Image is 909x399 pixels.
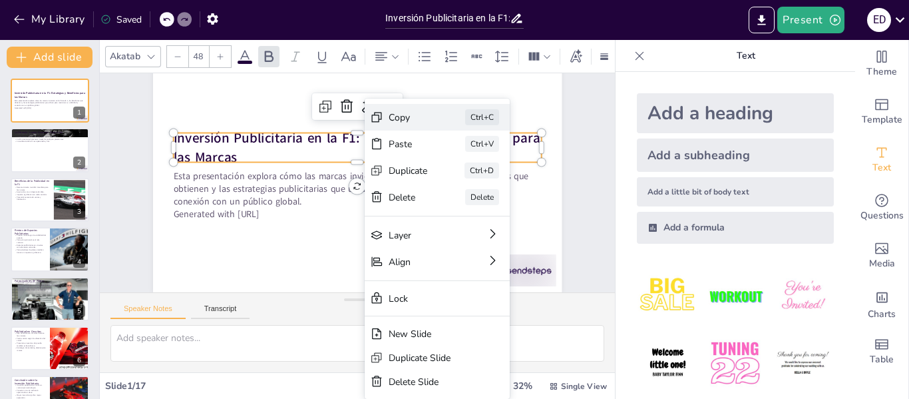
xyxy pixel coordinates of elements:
img: 2.jpeg [704,265,766,327]
p: La F1 tiene un alcance global que atrae a millones. [15,133,85,135]
div: 4 [73,256,85,268]
div: 5 [73,305,85,317]
p: La audiencia de la F1 es apasionada y fiel. [15,140,85,143]
div: 6 [11,326,89,370]
p: Precios de Espacios Publicitarios [15,228,46,236]
div: Add a heading [637,93,834,133]
div: Akatab [107,47,143,65]
p: Espacios publicitarios en circuitos son altamente cotizados. [15,244,46,248]
span: Charts [868,307,896,322]
img: 6.jpeg [772,332,834,394]
button: Export to PowerPoint [749,7,775,33]
input: Insert title [385,9,510,28]
div: Saved [100,13,142,26]
div: Get real-time input from your audience [855,184,908,232]
p: Precios varían según la visibilidad del espacio. [15,234,46,238]
div: Add a subheading [637,139,834,172]
p: Esta presentación explora cómo las marcas invierten en la Fórmula 1, los beneficios que obtienen ... [15,99,85,107]
p: La asociación con la F1 otorga prestigio a las marcas. [15,135,85,138]
div: 6 [73,354,85,366]
p: Generated with [URL] [174,131,515,292]
p: Generated with [URL] [15,107,85,109]
p: Patrocinio principal es el más costoso. [15,239,46,244]
div: Column Count [524,46,554,67]
div: Text effects [566,46,586,67]
div: Add ready made slides [855,88,908,136]
p: Inversión publicitaria en la F1 es costosa pero estratégica. [15,384,46,389]
div: Add text boxes [855,136,908,184]
p: Patrocinadores de pilotos también tienen un impacto significativo. [15,248,46,253]
strong: Inversión Publicitaria en la F1: Estrategias y Beneficios para las Marcas [15,91,85,99]
p: Mayor inversión significa mayor exposición. [15,394,46,399]
p: Beneficios de la Publicidad en la F1 [15,179,50,187]
p: Impacto significativo en redes sociales. [15,193,50,196]
p: Conclusión sobre la Inversión Publicitaria [15,378,46,386]
strong: Inversión Publicitaria en la F1: Estrategias y Beneficios para las Marcas [196,59,546,225]
img: 4.jpeg [637,332,699,394]
div: 3 [73,206,85,218]
p: Precios varían según la popularidad [PERSON_NAME]. [15,284,85,286]
p: Presencia en eventos amplifica la exposición. [15,286,85,289]
div: 2 [11,128,89,172]
span: Single View [561,381,607,392]
button: E D [867,7,891,33]
p: Inversión estratégica para las marcas. [15,288,85,291]
div: E D [867,8,891,32]
p: Patrocinadores de Pilotos [15,278,85,282]
span: Template [862,113,902,127]
p: Publicidad en Circuitos [15,330,46,334]
div: 1 [11,79,89,123]
div: Add a little bit of body text [637,177,834,206]
div: Ctrl+C [540,267,578,296]
span: Theme [866,65,897,79]
p: Potencial aumento de ventas y fidelización. [15,196,50,200]
span: Text [872,161,891,175]
button: Speaker Notes [110,304,186,319]
button: Transcript [191,304,250,319]
div: 32 % [506,380,538,392]
button: Present [777,7,844,33]
button: Add slide [7,47,92,68]
img: 3.jpeg [772,265,834,327]
div: 1 [73,107,85,119]
div: 5 [11,277,89,321]
p: Presencia en eventos de prueba también es beneficiosa. [15,342,46,347]
div: 2 [73,157,85,169]
img: 5.jpeg [704,332,766,394]
p: La Fórmula 1 como Escenario Publicitario [15,130,85,134]
p: Reconocimiento mundial inmediato para las marcas. [15,186,50,191]
div: Add a formula [637,212,834,244]
p: Text [650,40,842,72]
div: Change the overall theme [855,40,908,88]
div: Border settings [597,46,612,67]
div: Slide 1 / 17 [105,380,365,392]
button: My Library [10,9,91,30]
p: La F1 maximiza el alcance a través de múltiples plataformas. [15,138,85,141]
div: 3 [11,178,89,222]
div: Add a table [855,328,908,376]
div: Add charts and graphs [855,280,908,328]
img: 1.jpeg [637,265,699,327]
span: Media [869,256,895,271]
p: Alta visibilidad en circuitos durante las carreras. [15,332,46,337]
div: Add images, graphics, shapes or video [855,232,908,280]
span: Questions [860,208,904,223]
span: Table [870,352,894,367]
div: Paste [460,262,502,289]
div: 4 [11,227,89,271]
p: Estrategia de marketing efectiva para marcas. [15,347,46,352]
div: Copy [471,237,512,264]
p: Asociación con un deporte de élite. [15,191,50,194]
p: Visibilidad significativa a través de los pilotos. [15,281,85,284]
p: Costos varían según la ubicación del cartel. [15,337,46,342]
p: Conectar con una audiencia apasionada es clave. [15,390,46,394]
